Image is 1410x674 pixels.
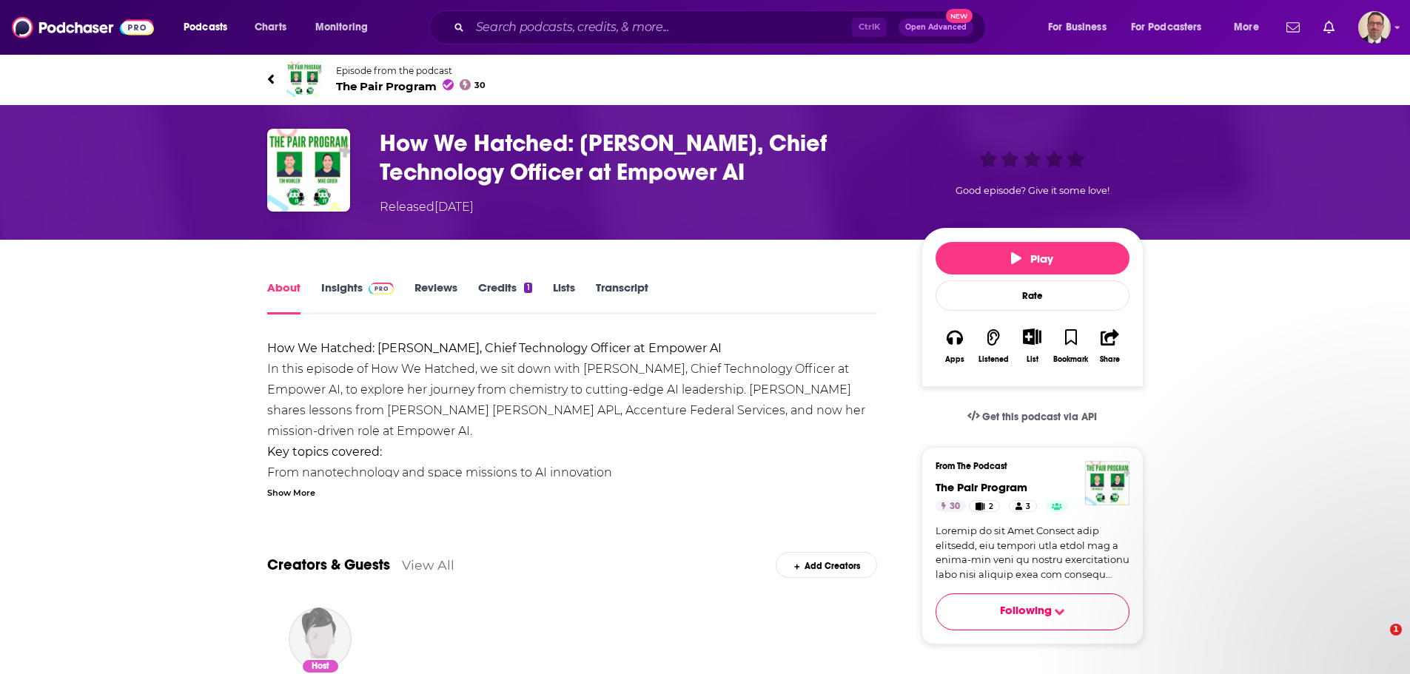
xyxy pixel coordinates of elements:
div: Show More ButtonList [1013,319,1051,373]
span: 30 [950,499,960,514]
img: User Profile [1358,11,1391,44]
span: 30 [474,82,486,89]
div: Search podcasts, credits, & more... [443,10,1000,44]
a: 3 [1009,500,1037,512]
img: Podchaser - Follow, Share and Rate Podcasts [12,13,154,41]
button: open menu [1121,16,1223,39]
li: From nanotechnology and space missions to AI innovation [267,462,878,483]
a: The Pair ProgramEpisode from the podcastThe Pair Program30 [267,61,705,97]
a: Transcript [596,280,648,314]
span: For Podcasters [1131,17,1202,38]
span: The Pair Program [336,79,486,93]
span: Play [1011,252,1053,266]
a: Show notifications dropdown [1280,15,1306,40]
a: 30 [936,500,966,512]
span: Following [1000,603,1052,621]
h3: From The Podcast [936,461,1118,471]
img: The Pair Program [286,61,322,97]
span: Get this podcast via API [982,411,1097,423]
a: Loremip do sit Amet Consect adip elitsedd, eiu tempori utla etdol mag a enima-min veni qu nostru ... [936,524,1129,582]
img: How We Hatched: Jennifer Sample, Chief Technology Officer at Empower AI [267,129,350,212]
img: Thomas Horlacher [289,607,352,670]
span: 2 [989,499,993,514]
button: Play [936,242,1129,274]
span: 3 [1026,499,1030,514]
div: Bookmark [1053,355,1088,364]
span: Ctrl K [852,18,887,37]
a: The Pair Program [936,480,1027,494]
div: Released [DATE] [380,198,474,216]
div: List [1027,354,1038,364]
span: Open Advanced [905,24,967,31]
button: Bookmark [1052,319,1090,373]
button: Show More Button [1017,328,1047,345]
span: Logged in as PercPodcast [1358,11,1391,44]
button: Share [1090,319,1129,373]
span: More [1234,17,1259,38]
button: open menu [1038,16,1125,39]
div: Add Creators [776,552,877,578]
strong: Key topics covered: [267,445,382,459]
a: Creators & Guests [267,556,390,574]
button: Listened [974,319,1013,373]
img: Podchaser Pro [369,283,395,294]
img: The Pair Program [1085,461,1129,505]
span: Good episode? Give it some love! [956,185,1109,196]
a: Credits1 [478,280,531,314]
div: Rate [936,280,1129,311]
button: Apps [936,319,974,373]
span: Episode from the podcast [336,65,486,76]
button: open menu [1223,16,1278,39]
h1: How We Hatched: Jennifer Sample, Chief Technology Officer at Empower AI [380,129,898,186]
div: 1 [524,283,531,293]
button: Show profile menu [1358,11,1391,44]
span: 1 [1390,624,1402,636]
a: InsightsPodchaser Pro [321,280,395,314]
a: Charts [245,16,295,39]
button: open menu [173,16,246,39]
a: Get this podcast via API [956,399,1109,435]
div: Share [1100,355,1120,364]
span: New [946,9,973,23]
a: Reviews [414,280,457,314]
button: open menu [305,16,387,39]
button: Open AdvancedNew [899,18,973,36]
div: Host [301,658,340,674]
a: 2 [969,500,999,512]
a: View All [402,557,454,573]
div: Apps [945,355,964,364]
span: For Business [1048,17,1107,38]
span: Podcasts [184,17,227,38]
input: Search podcasts, credits, & more... [470,16,852,39]
span: Monitoring [315,17,368,38]
a: About [267,280,301,314]
iframe: Intercom live chat [1360,624,1395,659]
a: Show notifications dropdown [1317,15,1340,40]
strong: How We Hatched: [PERSON_NAME], Chief Technology Officer at Empower AI [267,341,722,355]
a: Lists [553,280,575,314]
div: Listened [978,355,1009,364]
button: Following [936,593,1129,630]
span: Charts [255,17,286,38]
